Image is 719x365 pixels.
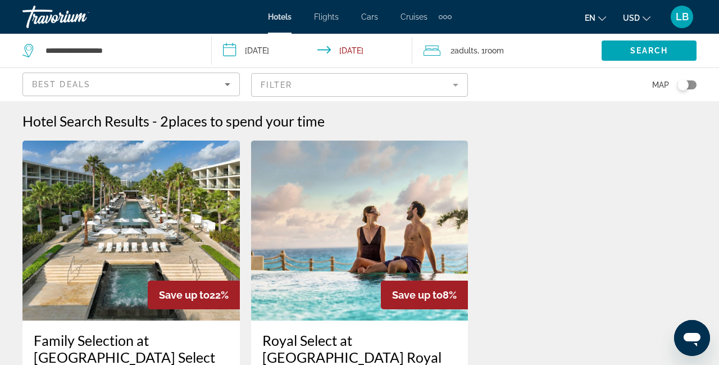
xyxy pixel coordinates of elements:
button: Toggle map [669,80,697,90]
span: Search [630,46,668,55]
button: Search [602,40,697,61]
span: 2 [450,43,477,58]
a: Travorium [22,2,135,31]
div: 8% [381,281,468,309]
a: Flights [314,12,339,21]
span: Best Deals [32,80,90,89]
span: Room [485,46,504,55]
img: Hotel image [22,141,240,321]
button: Check-in date: Dec 16, 2025 Check-out date: Dec 17, 2025 [212,34,412,67]
button: Change language [585,10,606,26]
button: Travelers: 2 adults, 0 children [412,34,602,67]
div: 22% [148,281,240,309]
span: USD [623,13,640,22]
a: Cars [361,12,378,21]
span: , 1 [477,43,504,58]
button: Extra navigation items [439,8,452,26]
button: Change currency [623,10,650,26]
span: Adults [454,46,477,55]
span: places to spend your time [169,112,325,129]
a: Cruises [401,12,427,21]
span: LB [676,11,689,22]
button: Filter [251,73,468,97]
span: Save up to [392,289,443,301]
span: Save up to [159,289,210,301]
h2: 2 [160,112,325,129]
mat-select: Sort by [32,78,230,91]
iframe: Button to launch messaging window [674,320,710,356]
span: Map [652,77,669,93]
img: Hotel image [251,141,468,321]
span: - [152,112,157,129]
h1: Hotel Search Results [22,112,149,129]
a: Hotels [268,12,292,21]
span: en [585,13,595,22]
button: User Menu [667,5,697,29]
